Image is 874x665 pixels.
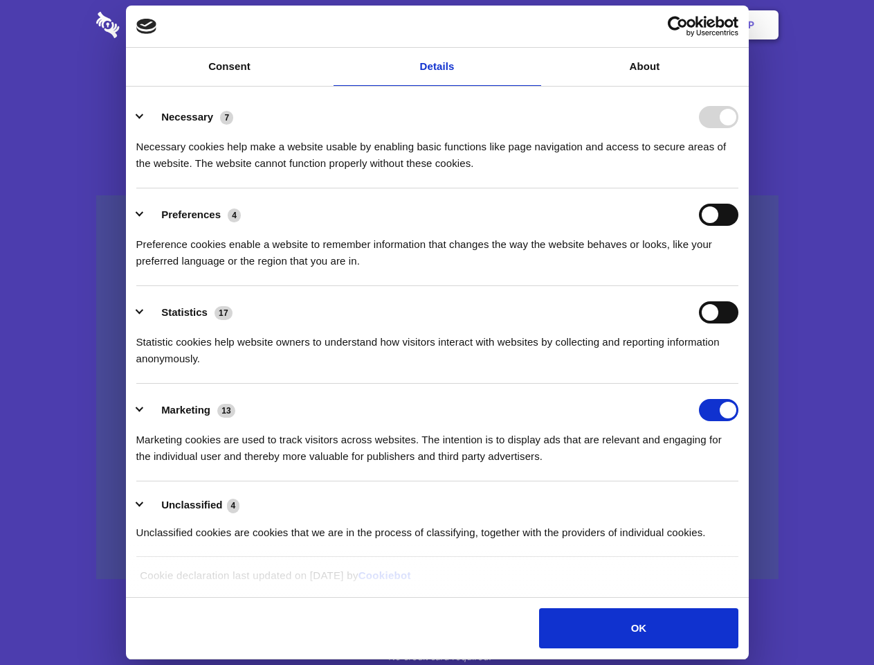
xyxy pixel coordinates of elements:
a: Consent [126,48,334,86]
h4: Auto-redaction of sensitive data, encrypted data sharing and self-destructing private chats. Shar... [96,126,779,172]
a: Usercentrics Cookiebot - opens in a new window [617,16,738,37]
div: Unclassified cookies are cookies that we are in the process of classifying, together with the pro... [136,514,738,541]
label: Statistics [161,306,208,318]
a: Pricing [406,3,466,46]
div: Marketing cookies are used to track visitors across websites. The intention is to display ads tha... [136,421,738,465]
label: Necessary [161,111,213,123]
label: Marketing [161,404,210,416]
h1: Eliminate Slack Data Loss. [96,62,779,112]
div: Statistic cookies help website owners to understand how visitors interact with websites by collec... [136,323,738,367]
a: Contact [561,3,625,46]
button: Statistics (17) [136,301,242,323]
button: OK [539,608,738,648]
div: Preference cookies enable a website to remember information that changes the way the website beha... [136,226,738,269]
span: 17 [215,306,233,320]
a: Details [334,48,541,86]
span: 13 [217,404,235,418]
iframe: Drift Widget Chat Controller [805,596,857,648]
button: Marketing (13) [136,399,244,421]
a: About [541,48,749,86]
span: 4 [227,499,240,513]
button: Preferences (4) [136,204,250,226]
img: logo-wordmark-white-trans-d4663122ce5f474addd5e946df7df03e33cb6a1c49d2221995e7729f52c070b2.svg [96,12,215,38]
label: Preferences [161,209,221,220]
span: 7 [220,111,233,125]
div: Cookie declaration last updated on [DATE] by [129,567,745,594]
button: Unclassified (4) [136,497,248,514]
a: Wistia video thumbnail [96,195,779,580]
div: Necessary cookies help make a website usable by enabling basic functions like page navigation and... [136,128,738,172]
a: Login [628,3,688,46]
a: Cookiebot [358,569,411,581]
span: 4 [228,209,241,222]
button: Necessary (7) [136,106,242,128]
img: logo [136,19,157,34]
